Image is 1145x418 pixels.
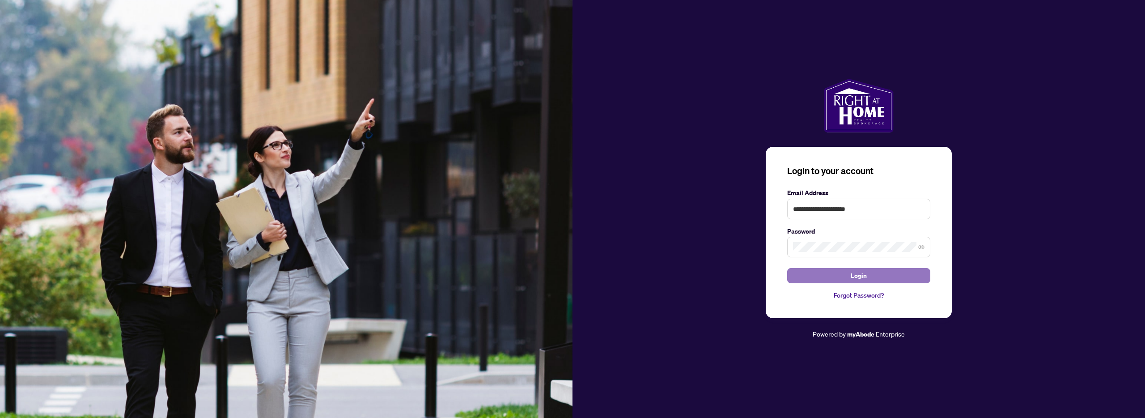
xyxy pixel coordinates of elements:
label: Password [787,226,930,236]
span: eye [918,244,924,250]
img: ma-logo [824,79,893,132]
span: Enterprise [876,330,905,338]
span: Powered by [813,330,846,338]
span: Login [851,269,867,283]
a: myAbode [847,329,874,339]
button: Login [787,268,930,283]
label: Email Address [787,188,930,198]
h3: Login to your account [787,165,930,177]
a: Forgot Password? [787,290,930,300]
